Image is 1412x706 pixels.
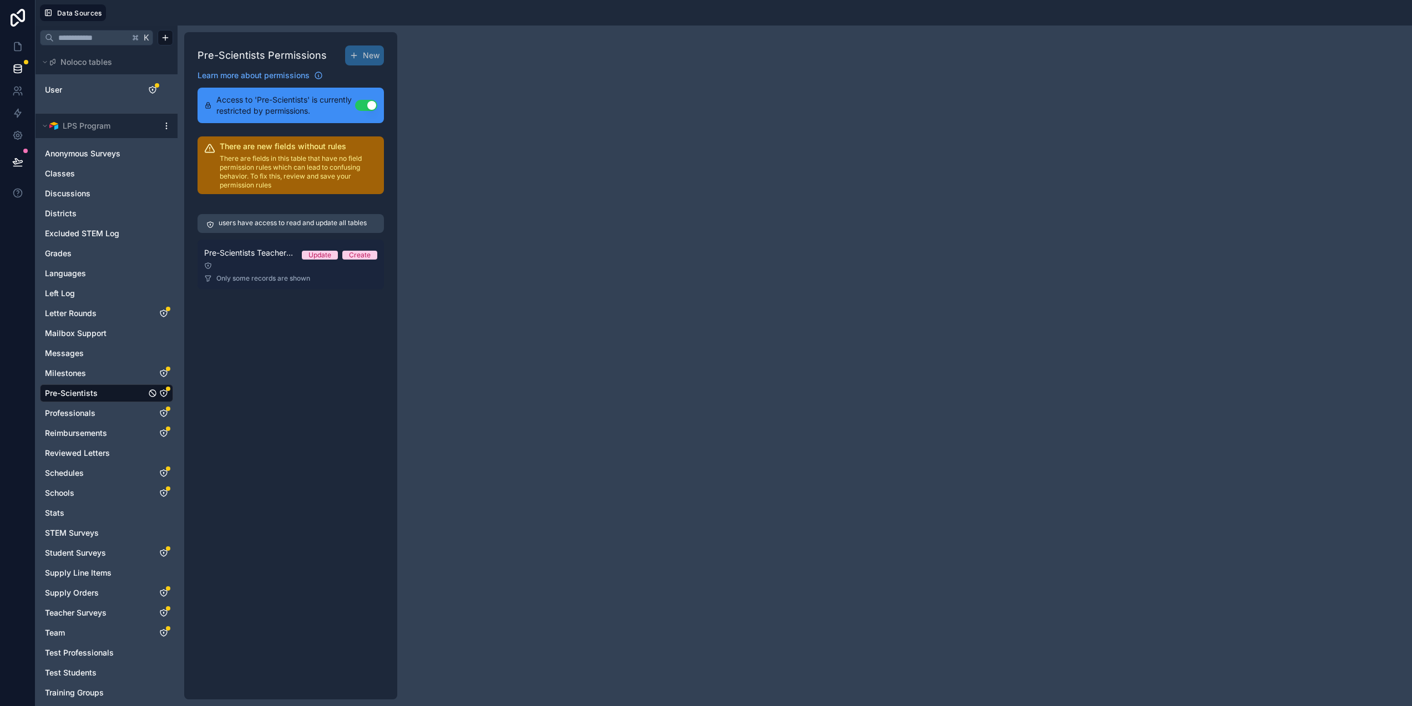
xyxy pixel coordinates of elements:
[198,70,323,81] a: Learn more about permissions
[219,219,367,228] p: users have access to read and update all tables
[40,225,173,242] div: Excluded STEM Log
[45,228,146,239] a: Excluded STEM Log
[40,544,173,562] div: Student Surveys
[40,644,173,662] div: Test Professionals
[198,70,310,81] span: Learn more about permissions
[40,81,173,99] div: User
[204,247,293,258] span: Pre-Scientists Teacher Permissions
[45,288,75,299] span: Left Log
[40,265,173,282] div: Languages
[40,604,173,622] div: Teacher Surveys
[198,48,327,63] h1: Pre-Scientists Permissions
[49,121,58,130] img: Airtable Logo
[45,268,86,279] span: Languages
[45,328,146,339] a: Mailbox Support
[45,84,62,95] span: User
[40,4,106,21] button: Data Sources
[45,567,112,578] span: Supply Line Items
[45,647,114,658] span: Test Professionals
[45,308,97,319] span: Letter Rounds
[45,348,146,359] a: Messages
[45,84,135,95] a: User
[308,251,331,260] div: Update
[363,50,379,61] span: New
[45,248,72,259] span: Grades
[40,424,173,442] div: Reimbursements
[60,57,112,68] span: Noloco tables
[45,208,77,219] span: Districts
[45,487,146,499] a: Schools
[45,368,146,379] a: Milestones
[45,188,90,199] span: Discussions
[40,384,173,402] div: Pre-Scientists
[40,165,173,182] div: Classes
[45,627,146,638] a: Team
[45,208,146,219] a: Districts
[45,527,99,539] span: STEM Surveys
[40,664,173,682] div: Test Students
[40,404,173,422] div: Professionals
[40,624,173,642] div: Team
[45,168,146,179] a: Classes
[45,308,146,319] a: Letter Rounds
[40,324,173,342] div: Mailbox Support
[45,348,84,359] span: Messages
[45,507,146,519] a: Stats
[63,120,110,131] span: LPS Program
[45,328,107,339] span: Mailbox Support
[40,564,173,582] div: Supply Line Items
[220,154,377,190] p: There are fields in this table that have no field permission rules which can lead to confusing be...
[45,428,107,439] span: Reimbursements
[345,45,384,65] button: New
[45,547,106,558] span: Student Surveys
[45,428,146,439] a: Reimbursements
[45,507,64,519] span: Stats
[45,388,146,399] a: Pre-Scientists
[45,547,146,558] a: Student Surveys
[40,118,158,134] button: Airtable LogoLPS Program
[40,484,173,502] div: Schools
[220,141,377,152] h2: There are new fields without rules
[45,607,107,618] span: Teacher Surveys
[45,607,146,618] a: Teacher Surveys
[40,185,173,202] div: Discussions
[45,468,146,479] a: Schedules
[45,587,99,598] span: Supply Orders
[45,527,146,539] a: STEM Surveys
[45,667,146,678] a: Test Students
[45,468,84,479] span: Schedules
[45,268,146,279] a: Languages
[45,487,74,499] span: Schools
[45,567,146,578] a: Supply Line Items
[40,364,173,382] div: Milestones
[45,627,65,638] span: Team
[216,274,310,283] span: Only some records are shown
[45,687,104,698] span: Training Groups
[45,168,75,179] span: Classes
[45,188,146,199] a: Discussions
[45,448,146,459] a: Reviewed Letters
[40,245,173,262] div: Grades
[45,388,98,399] span: Pre-Scientists
[45,148,120,159] span: Anonymous Surveys
[216,94,355,116] span: Access to 'Pre-Scientists' is currently restricted by permissions.
[45,368,86,379] span: Milestones
[40,444,173,462] div: Reviewed Letters
[40,344,173,362] div: Messages
[40,54,166,70] button: Noloco tables
[45,448,110,459] span: Reviewed Letters
[40,584,173,602] div: Supply Orders
[57,9,102,17] span: Data Sources
[45,148,146,159] a: Anonymous Surveys
[45,687,146,698] a: Training Groups
[45,248,146,259] a: Grades
[40,464,173,482] div: Schedules
[45,667,97,678] span: Test Students
[45,228,119,239] span: Excluded STEM Log
[40,304,173,322] div: Letter Rounds
[45,647,146,658] a: Test Professionals
[45,587,146,598] a: Supply Orders
[143,34,150,42] span: K
[45,408,146,419] a: Professionals
[40,285,173,302] div: Left Log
